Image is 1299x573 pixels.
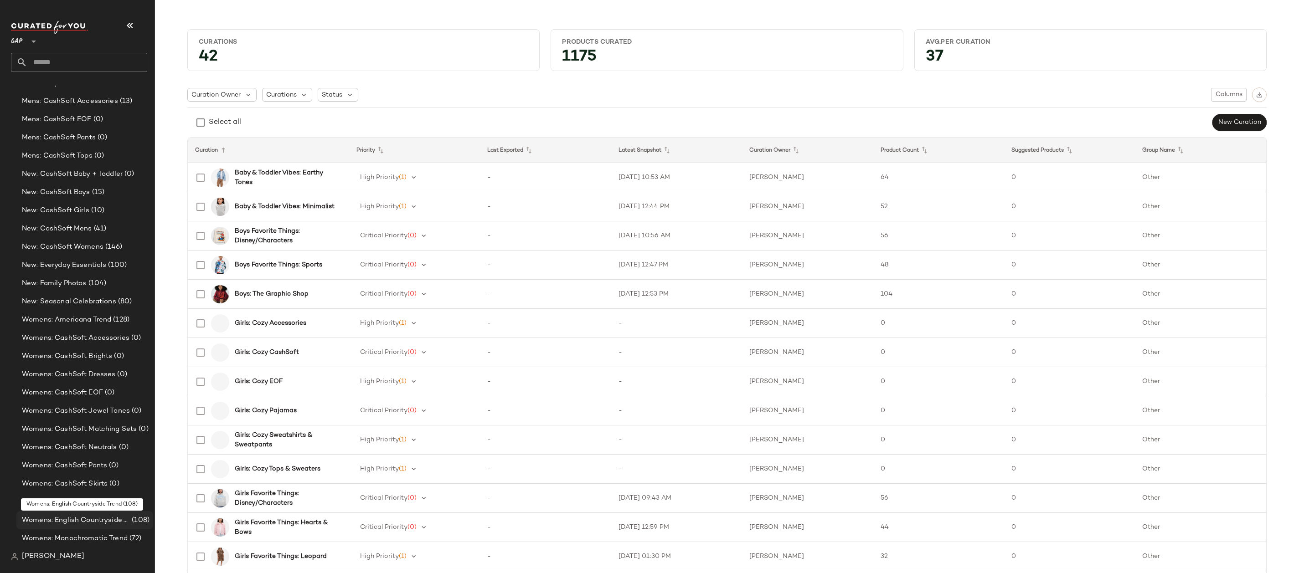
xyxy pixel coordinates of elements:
[1135,221,1266,251] td: Other
[108,479,119,489] span: (0)
[235,226,338,246] b: Boys Favorite Things: Disney/Characters
[407,407,417,414] span: (0)
[92,224,107,234] span: (41)
[480,221,611,251] td: -
[611,192,742,221] td: [DATE] 12:44 PM
[399,174,407,181] span: (1)
[87,278,107,289] span: (104)
[1004,138,1135,163] th: Suggested Products
[1135,309,1266,338] td: Other
[480,455,611,484] td: -
[188,138,349,163] th: Curation
[1135,513,1266,542] td: Other
[360,378,399,385] span: High Priority
[611,309,742,338] td: -
[480,251,611,280] td: -
[103,388,114,398] span: (0)
[360,524,407,531] span: Critical Priority
[22,533,128,544] span: Womens: Monochromatic Trend
[1135,163,1266,192] td: Other
[873,338,1004,367] td: 0
[742,309,873,338] td: [PERSON_NAME]
[199,38,528,46] div: Curations
[611,221,742,251] td: [DATE] 10:56 AM
[209,117,241,128] div: Select all
[191,50,536,67] div: 42
[235,552,327,561] b: Girls Favorite Things: Leopard
[22,187,90,198] span: New: CashSoft Boys
[22,297,116,307] span: New: Seasonal Celebrations
[1004,484,1135,513] td: 0
[360,436,399,443] span: High Priority
[137,424,148,435] span: (0)
[399,436,407,443] span: (1)
[106,260,127,271] span: (100)
[399,553,407,560] span: (1)
[480,513,611,542] td: -
[873,513,1004,542] td: 44
[1004,163,1135,192] td: 0
[611,163,742,192] td: [DATE] 10:53 AM
[1004,455,1135,484] td: 0
[235,406,297,415] b: Girls: Cozy Pajamas
[22,205,89,216] span: New: CashSoft Girls
[1135,138,1266,163] th: Group Name
[322,90,342,100] span: Status
[111,315,129,325] span: (128)
[742,367,873,396] td: [PERSON_NAME]
[22,315,111,325] span: Womens: Americana Trend
[360,495,407,501] span: Critical Priority
[22,260,106,271] span: New: Everyday Essentials
[562,38,892,46] div: Products Curated
[117,442,129,453] span: (0)
[742,251,873,280] td: [PERSON_NAME]
[22,369,115,380] span: Womens: CashSoft Dresses
[22,424,137,435] span: Womens: CashSoft Matching Sets
[1004,396,1135,425] td: 0
[480,309,611,338] td: -
[22,114,92,125] span: Mens: CashSoft EOF
[742,138,873,163] th: Curation Owner
[235,348,299,357] b: Girls: Cozy CashSoft
[873,221,1004,251] td: 56
[1004,338,1135,367] td: 0
[399,466,407,472] span: (1)
[235,518,338,537] b: Girls Favorite Things: Hearts & Bows
[873,280,1004,309] td: 104
[1004,425,1135,455] td: 0
[22,151,93,161] span: Mens: CashSoft Tops
[555,50,899,67] div: 1175
[480,138,611,163] th: Last Exported
[11,553,18,560] img: svg%3e
[211,227,229,245] img: cn60148495.jpg
[742,221,873,251] td: [PERSON_NAME]
[611,425,742,455] td: -
[918,50,1263,67] div: 37
[22,224,92,234] span: New: CashSoft Mens
[407,495,417,501] span: (0)
[211,518,229,537] img: cn59854764.jpg
[742,455,873,484] td: [PERSON_NAME]
[611,455,742,484] td: -
[107,460,119,471] span: (0)
[1212,114,1267,131] button: New Curation
[407,232,417,239] span: (0)
[611,138,742,163] th: Latest Snapshot
[1256,92,1263,98] img: svg%3e
[1135,455,1266,484] td: Other
[360,232,407,239] span: Critical Priority
[480,542,611,571] td: -
[116,297,132,307] span: (80)
[22,388,103,398] span: Womens: CashSoft EOF
[360,466,399,472] span: High Priority
[480,163,611,192] td: -
[93,151,104,161] span: (0)
[130,406,141,416] span: (0)
[611,484,742,513] td: [DATE] 09:43 AM
[1218,119,1261,126] span: New Curation
[611,338,742,367] td: -
[873,138,1004,163] th: Product Count
[89,205,105,216] span: (10)
[926,38,1255,46] div: Avg.per Curation
[873,542,1004,571] td: 32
